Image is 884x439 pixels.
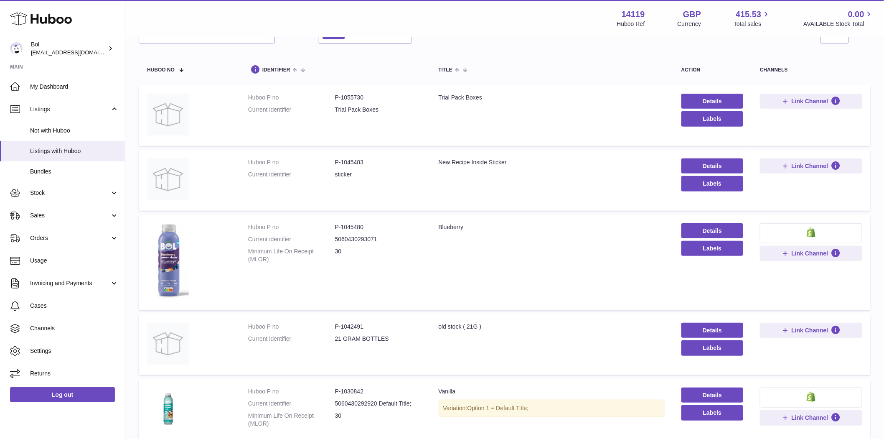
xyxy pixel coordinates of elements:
button: Labels [681,111,744,126]
span: Option 1 = Default Title; [467,405,529,411]
dd: 5060430292920 Default Title; [335,400,422,408]
dd: P-1055730 [335,94,422,102]
button: Labels [681,176,744,191]
span: Link Channel [792,162,828,170]
span: Settings [30,347,119,355]
span: Link Channel [792,250,828,257]
dd: sticker [335,171,422,179]
img: New Recipe Inside Sticker [147,158,189,200]
span: Link Channel [792,327,828,334]
span: 0.00 [848,9,864,20]
dt: Huboo P no [248,388,335,396]
a: Details [681,223,744,238]
dd: Trial Pack Boxes [335,106,422,114]
dd: 21 GRAM BOTTLES [335,335,422,343]
div: old stock ( 21G ) [439,323,665,331]
div: Variation: [439,400,665,417]
dd: 5060430293071 [335,235,422,243]
dt: Minimum Life On Receipt (MLOR) [248,412,335,428]
span: Stock [30,189,110,197]
span: AVAILABLE Stock Total [803,20,874,28]
span: title [439,67,452,73]
span: identifier [262,67,290,73]
span: Not with Huboo [30,127,119,135]
strong: 14119 [622,9,645,20]
span: Orders [30,234,110,242]
span: Listings [30,105,110,113]
dd: P-1045483 [335,158,422,166]
span: All [327,31,334,38]
img: Trial Pack Boxes [147,94,189,135]
dt: Huboo P no [248,158,335,166]
span: Huboo no [147,67,175,73]
div: Vanilla [439,388,665,396]
span: Cases [30,302,119,310]
button: Link Channel [760,158,862,174]
a: 415.53 Total sales [734,9,771,28]
dt: Current identifier [248,235,335,243]
span: Channels [30,324,119,332]
div: Currency [678,20,701,28]
img: shopify-small.png [807,392,815,402]
span: Total sales [734,20,771,28]
span: Usage [30,257,119,265]
span: Bundles [30,168,119,176]
span: My Dashboard [30,83,119,91]
span: Invoicing and Payments [30,279,110,287]
dd: P-1045480 [335,223,422,231]
span: 415.53 [736,9,761,20]
a: Details [681,388,744,403]
img: Vanilla [147,388,189,429]
button: Link Channel [760,94,862,109]
div: Bol [31,41,106,56]
span: [EMAIL_ADDRESS][DOMAIN_NAME] [31,49,123,56]
span: Listings with Huboo [30,147,119,155]
a: Details [681,323,744,338]
div: Huboo Ref [617,20,645,28]
img: Blueberry [147,223,189,300]
a: Details [681,158,744,174]
dt: Current identifier [248,171,335,179]
button: Labels [681,405,744,420]
button: Link Channel [760,246,862,261]
span: Link Channel [792,414,828,421]
img: old stock ( 21G ) [147,323,189,365]
div: New Recipe Inside Sticker [439,158,665,166]
div: Blueberry [439,223,665,231]
dt: Minimum Life On Receipt (MLOR) [248,248,335,263]
dd: 30 [335,248,422,263]
img: internalAdmin-14119@internal.huboo.com [10,42,23,55]
a: Details [681,94,744,109]
button: Labels [681,241,744,256]
dd: P-1030842 [335,388,422,396]
div: channels [760,67,862,73]
dt: Current identifier [248,335,335,343]
img: shopify-small.png [807,227,815,237]
div: Trial Pack Boxes [439,94,665,102]
div: action [681,67,744,73]
button: Labels [681,340,744,355]
a: 0.00 AVAILABLE Stock Total [803,9,874,28]
button: Link Channel [760,410,862,425]
span: Sales [30,212,110,219]
dt: Huboo P no [248,223,335,231]
dd: 30 [335,412,422,428]
span: Returns [30,370,119,378]
dd: P-1042491 [335,323,422,331]
button: Link Channel [760,323,862,338]
span: Link Channel [792,97,828,105]
dt: Huboo P no [248,94,335,102]
a: Log out [10,387,115,402]
dt: Current identifier [248,400,335,408]
dt: Current identifier [248,106,335,114]
dt: Huboo P no [248,323,335,331]
strong: GBP [683,9,701,20]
